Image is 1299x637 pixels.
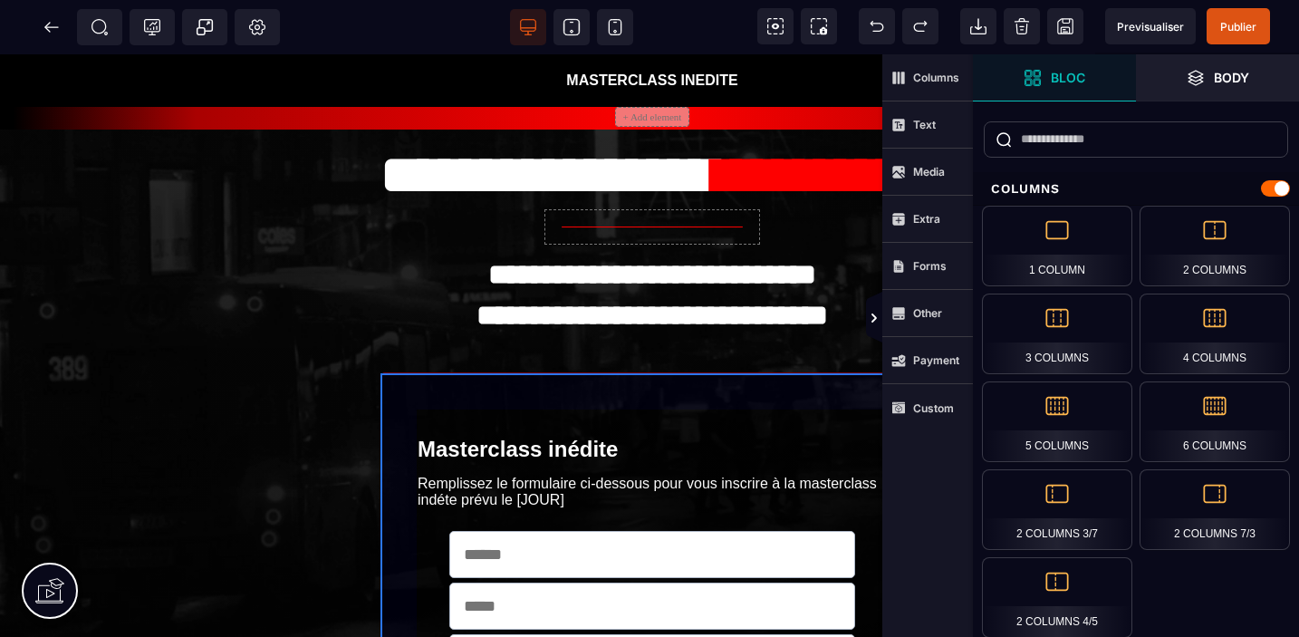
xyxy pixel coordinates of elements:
[418,417,887,458] text: Remplissez le formulaire ci-dessous pour vous inscrire à la masterclass indéte prévu le [JOUR]
[982,206,1132,286] div: 1 Column
[91,18,109,36] span: SEO
[913,259,947,273] strong: Forms
[1140,206,1290,286] div: 2 Columns
[1220,20,1256,34] span: Publier
[1117,20,1184,34] span: Previsualiser
[973,54,1136,101] span: Open Blocks
[1051,71,1085,84] strong: Bloc
[982,381,1132,462] div: 5 Columns
[801,8,837,44] span: Screenshot
[913,165,945,179] strong: Media
[1140,294,1290,374] div: 4 Columns
[1140,469,1290,550] div: 2 Columns 7/3
[196,18,214,36] span: Popup
[982,469,1132,550] div: 2 Columns 3/7
[1214,71,1249,84] strong: Body
[1140,381,1290,462] div: 6 Columns
[1136,54,1299,101] span: Open Layer Manager
[913,353,959,367] strong: Payment
[757,8,794,44] span: View components
[143,18,161,36] span: Tracking
[913,71,959,84] strong: Columns
[248,18,266,36] span: Setting Body
[1105,8,1196,44] span: Preview
[913,212,940,226] strong: Extra
[913,306,942,320] strong: Other
[973,172,1299,206] div: Columns
[913,401,954,415] strong: Custom
[14,14,1291,39] text: MASTERCLASS INEDITE
[418,373,887,417] h2: Masterclass inédite
[982,294,1132,374] div: 3 Columns
[913,118,936,131] strong: Text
